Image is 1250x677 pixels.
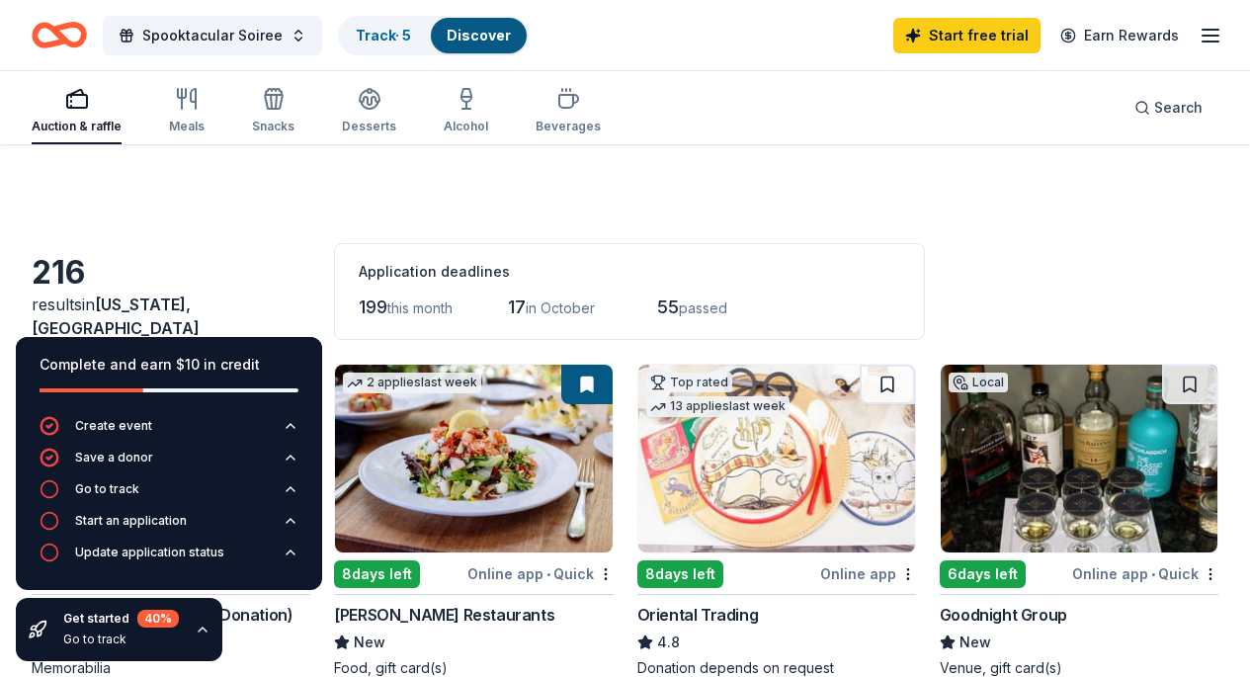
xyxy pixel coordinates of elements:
[646,373,732,392] div: Top rated
[252,119,294,134] div: Snacks
[40,448,298,479] button: Save a donor
[32,293,310,340] div: results
[820,561,916,586] div: Online app
[32,253,310,293] div: 216
[338,16,529,55] button: Track· 5Discover
[1119,88,1218,127] button: Search
[893,18,1041,53] a: Start free trial
[75,481,139,497] div: Go to track
[342,119,396,134] div: Desserts
[1048,18,1191,53] a: Earn Rewards
[32,12,87,58] a: Home
[40,353,298,377] div: Complete and earn $10 in credit
[334,603,554,627] div: [PERSON_NAME] Restaurants
[1154,96,1203,120] span: Search
[536,79,601,144] button: Beverages
[63,632,179,647] div: Go to track
[169,79,205,144] button: Meals
[32,79,122,144] button: Auction & raffle
[32,119,122,134] div: Auction & raffle
[142,24,283,47] span: Spooktacular Soiree
[63,610,179,628] div: Get started
[959,631,991,654] span: New
[444,79,488,144] button: Alcohol
[444,119,488,134] div: Alcohol
[1151,566,1155,582] span: •
[356,27,411,43] a: Track· 5
[169,119,205,134] div: Meals
[637,603,759,627] div: Oriental Trading
[508,296,526,317] span: 17
[359,260,900,284] div: Application deadlines
[334,560,420,588] div: 8 days left
[40,416,298,448] button: Create event
[546,566,550,582] span: •
[32,295,200,338] span: in
[40,511,298,543] button: Start an application
[342,79,396,144] button: Desserts
[940,560,1026,588] div: 6 days left
[536,119,601,134] div: Beverages
[646,396,790,417] div: 13 applies last week
[75,545,224,560] div: Update application status
[467,561,614,586] div: Online app Quick
[40,479,298,511] button: Go to track
[637,560,723,588] div: 8 days left
[657,631,680,654] span: 4.8
[32,295,200,338] span: [US_STATE], [GEOGRAPHIC_DATA]
[252,79,294,144] button: Snacks
[343,373,481,393] div: 2 applies last week
[75,418,152,434] div: Create event
[941,365,1217,552] img: Image for Goodnight Group
[103,16,322,55] button: Spooktacular Soiree
[75,450,153,465] div: Save a donor
[335,365,612,552] img: Image for Cameron Mitchell Restaurants
[526,299,595,316] span: in October
[137,610,179,628] div: 40 %
[387,299,453,316] span: this month
[1072,561,1218,586] div: Online app Quick
[75,513,187,529] div: Start an application
[949,373,1008,392] div: Local
[657,296,679,317] span: 55
[679,299,727,316] span: passed
[638,365,915,552] img: Image for Oriental Trading
[359,296,387,317] span: 199
[940,603,1067,627] div: Goodnight Group
[40,543,298,574] button: Update application status
[354,631,385,654] span: New
[447,27,511,43] a: Discover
